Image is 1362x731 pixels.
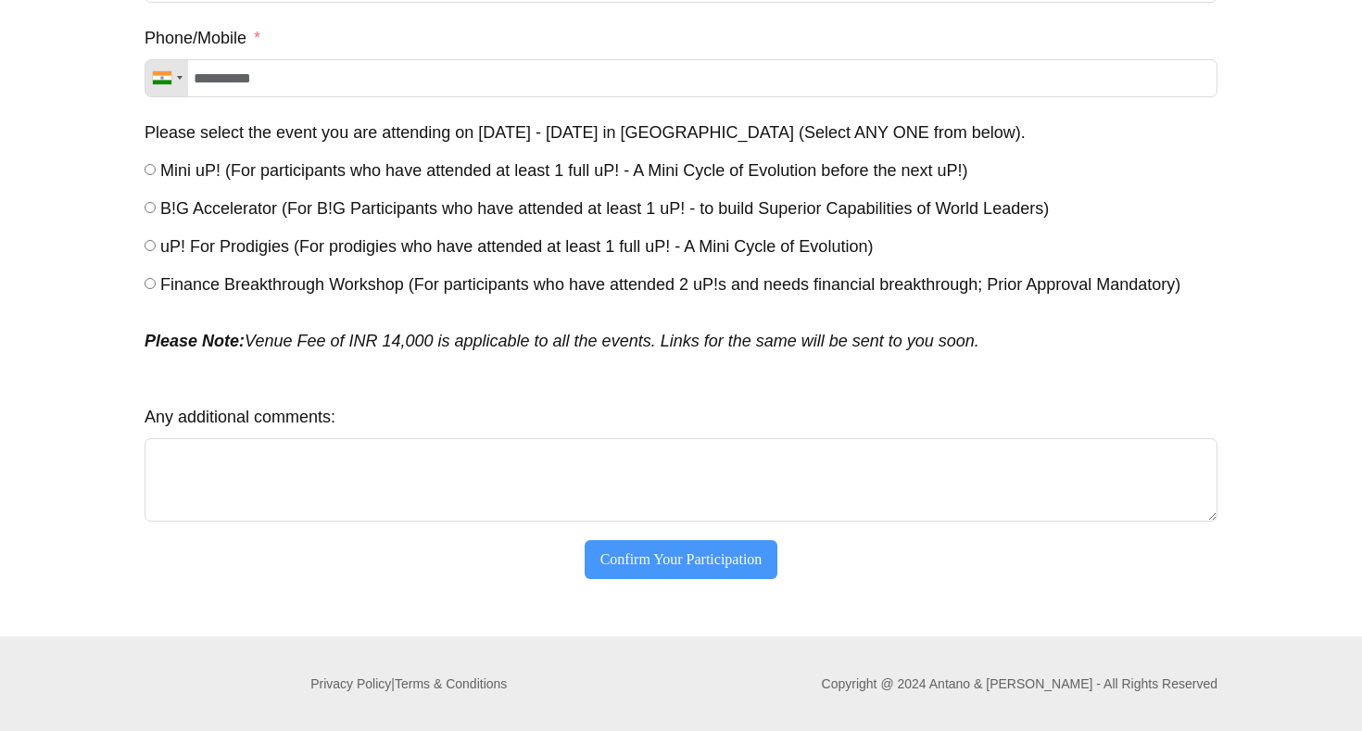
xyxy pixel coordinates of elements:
a: Terms & Conditions [395,676,507,691]
span: Mini uP! (For participants who have attended at least 1 full uP! - A Mini Cycle of Evolution befo... [160,161,967,180]
em: Venue Fee of INR 14,000 is applicable to all the events. Links for the same will be sent to you s... [145,332,979,350]
label: Any additional comments: [145,400,335,434]
label: Phone/Mobile [145,21,260,55]
span: Finance Breakthrough Workshop (For participants who have attended 2 uP!s and needs financial brea... [160,275,1180,294]
textarea: Any additional comments: [145,438,1217,522]
label: Please select the event you are attending on 18th - 21st Sep 2025 in Chennai (Select ANY ONE from... [145,116,1026,149]
input: B!G Accelerator (For B!G Participants who have attended at least 1 uP! - to build Superior Capabi... [145,202,156,213]
strong: Please Note: [145,332,245,350]
input: uP! For Prodigies (For prodigies who have attended at least 1 full uP! - A Mini Cycle of Evolution) [145,240,156,251]
input: Phone/Mobile [145,59,1217,97]
a: Privacy Policy [310,676,391,691]
p: | [145,671,674,697]
input: Finance Breakthrough Workshop (For participants who have attended 2 uP!s and needs financial brea... [145,278,156,289]
p: Copyright @ 2024 Antano & [PERSON_NAME] - All Rights Reserved [822,671,1217,697]
span: uP! For Prodigies (For prodigies who have attended at least 1 full uP! - A Mini Cycle of Evolution) [160,237,873,256]
input: Mini uP! (For participants who have attended at least 1 full uP! - A Mini Cycle of Evolution befo... [145,164,156,175]
span: B!G Accelerator (For B!G Participants who have attended at least 1 uP! - to build Superior Capabi... [160,199,1049,218]
div: Telephone country code [145,60,188,96]
button: Confirm Your Participation [585,540,778,579]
